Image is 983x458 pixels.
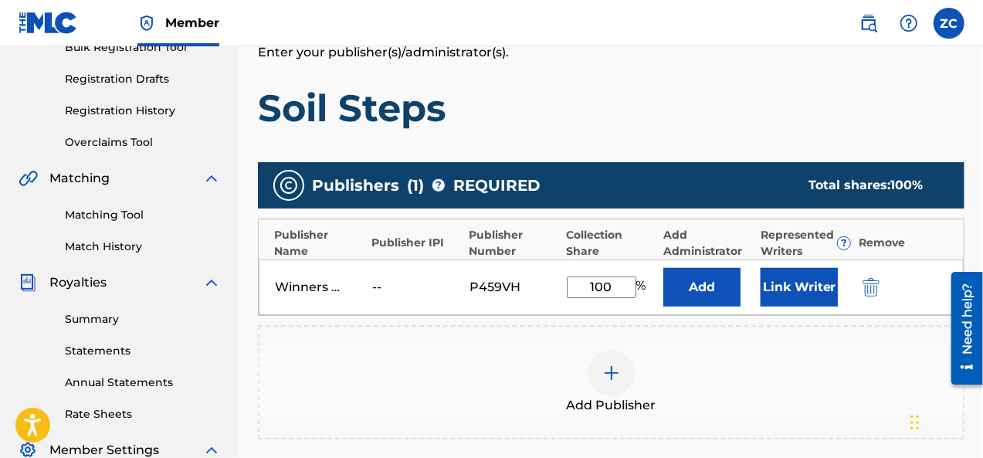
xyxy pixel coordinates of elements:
[202,169,221,188] img: expand
[567,396,656,415] span: Add Publisher
[19,12,78,34] img: MLC Logo
[663,268,741,307] button: Add
[65,134,221,151] a: Overclaims Tool
[906,384,983,458] iframe: Chat Widget
[65,311,221,327] a: Summary
[940,266,983,391] iframe: Resource Center
[934,8,964,39] div: User Menu
[893,8,924,39] div: Help
[274,227,364,260] div: Publisher Name
[280,176,298,195] img: publishers
[258,85,964,131] h1: Soil Steps
[566,227,656,260] div: Collection Share
[49,273,107,292] span: Royalties
[636,276,650,298] span: %
[910,399,920,446] div: Drag
[809,176,934,195] div: Total shares:
[65,375,221,391] a: Annual Statements
[65,343,221,359] a: Statements
[853,8,884,39] a: Public Search
[859,235,948,251] div: Remove
[469,227,558,260] div: Publisher Number
[900,14,918,32] img: help
[202,273,221,292] img: expand
[49,169,110,188] span: Matching
[838,237,850,249] span: ?
[312,174,399,197] span: Publishers
[859,14,878,32] img: search
[65,103,221,119] a: Registration History
[664,227,754,260] div: Add Administrator
[65,207,221,223] a: Matching Tool
[407,174,424,197] span: ( 1 )
[602,364,621,382] img: add
[432,179,445,192] span: ?
[165,14,219,32] span: Member
[891,178,924,192] span: 100 %
[453,174,541,197] span: REQUIRED
[761,268,838,307] button: Link Writer
[258,43,964,62] p: Enter your publisher(s)/administrator(s).
[761,227,851,260] div: Represented Writers
[65,406,221,422] a: Rate Sheets
[65,239,221,255] a: Match History
[19,273,37,292] img: Royalties
[137,14,156,32] img: Top Rightsholder
[371,235,461,251] div: Publisher IPI
[863,278,880,297] img: 12a2ab48e56ec057fbd8.svg
[65,71,221,87] a: Registration Drafts
[19,169,38,188] img: Matching
[65,39,221,56] a: Bulk Registration Tool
